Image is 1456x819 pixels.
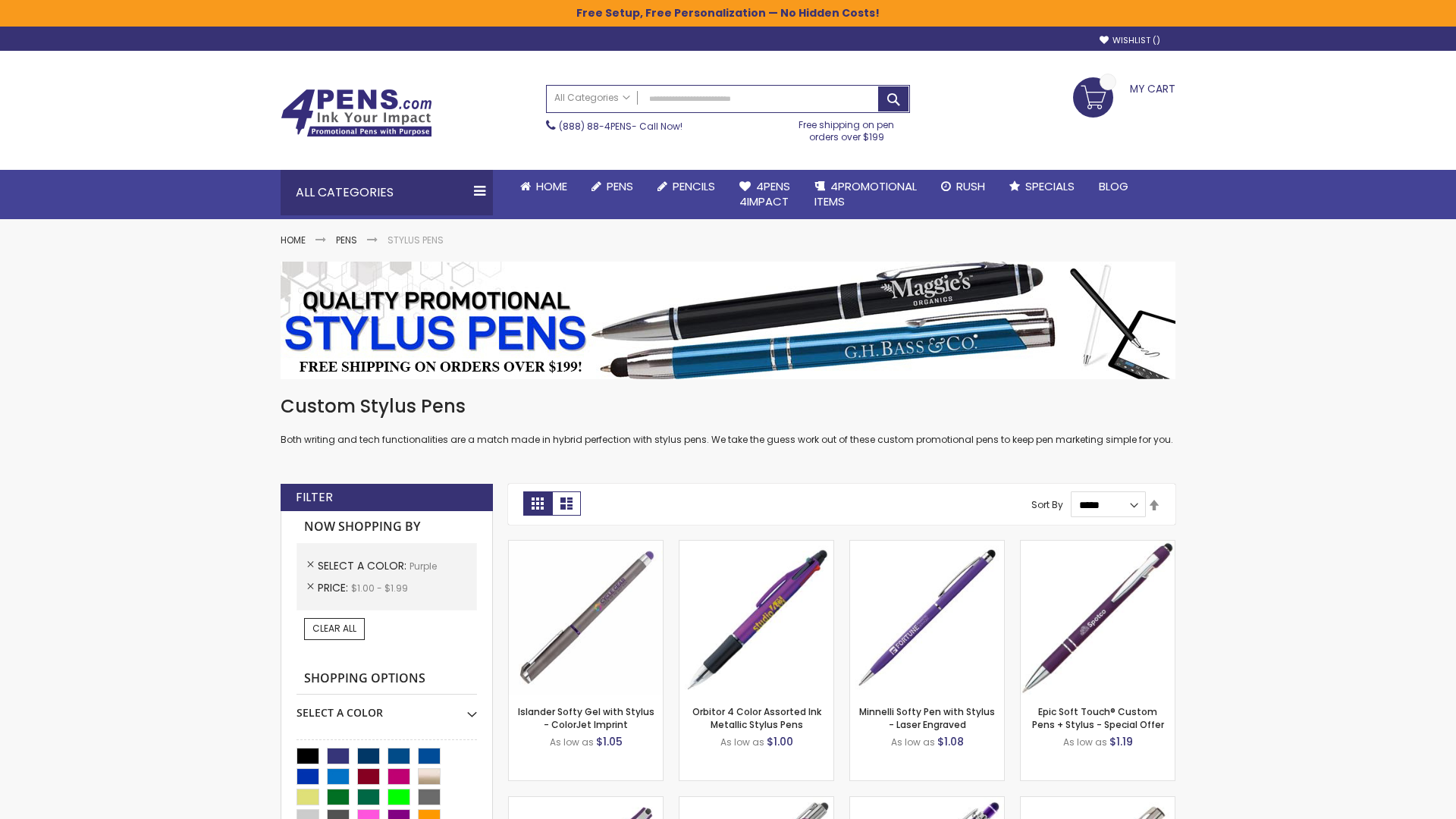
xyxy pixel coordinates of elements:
[409,560,437,573] span: Purple
[1025,178,1075,194] span: Specials
[1109,734,1133,749] span: $1.19
[281,170,493,215] div: All Categories
[281,394,1175,447] div: Both writing and tech functionalities are a match made in hybrid perfection with stylus pens. We ...
[850,540,1004,553] a: Minnelli Softy Pen with Stylus - Laser Engraved-Purple
[1100,35,1160,46] a: Wishlist
[679,541,833,695] img: Orbitor 4 Color Assorted Ink Metallic Stylus Pens-Purple
[679,540,833,553] a: Orbitor 4 Color Assorted Ink Metallic Stylus Pens-Purple
[297,663,477,695] strong: Shopping Options
[550,736,594,748] span: As low as
[509,796,663,809] a: Avendale Velvet Touch Stylus Gel Pen-Purple
[783,113,911,143] div: Free shipping on pen orders over $199
[388,234,444,246] strong: Stylus Pens
[312,622,356,635] span: Clear All
[929,170,997,203] a: Rush
[281,394,1175,419] h1: Custom Stylus Pens
[596,734,623,749] span: $1.05
[956,178,985,194] span: Rush
[727,170,802,219] a: 4Pens4impact
[645,170,727,203] a: Pencils
[607,178,633,194] span: Pens
[318,580,351,595] span: Price
[937,734,964,749] span: $1.08
[509,540,663,553] a: Islander Softy Gel with Stylus - ColorJet Imprint-Purple
[1087,170,1141,203] a: Blog
[523,491,552,516] strong: Grid
[579,170,645,203] a: Pens
[891,736,935,748] span: As low as
[850,541,1004,695] img: Minnelli Softy Pen with Stylus - Laser Engraved-Purple
[802,170,929,219] a: 4PROMOTIONALITEMS
[351,582,408,595] span: $1.00 - $1.99
[281,89,432,137] img: 4Pens Custom Pens and Promotional Products
[859,705,995,730] a: Minnelli Softy Pen with Stylus - Laser Engraved
[281,262,1175,379] img: Stylus Pens
[554,92,630,104] span: All Categories
[509,541,663,695] img: Islander Softy Gel with Stylus - ColorJet Imprint-Purple
[518,705,654,730] a: Islander Softy Gel with Stylus - ColorJet Imprint
[673,178,715,194] span: Pencils
[739,178,790,209] span: 4Pens 4impact
[281,234,306,246] a: Home
[1021,540,1175,553] a: 4P-MS8B-Purple
[296,489,333,506] strong: Filter
[1031,498,1063,511] label: Sort By
[536,178,567,194] span: Home
[1099,178,1128,194] span: Blog
[297,511,477,543] strong: Now Shopping by
[559,120,682,133] span: - Call Now!
[318,558,409,573] span: Select A Color
[1063,736,1107,748] span: As low as
[547,86,638,111] a: All Categories
[767,734,793,749] span: $1.00
[679,796,833,809] a: Tres-Chic with Stylus Metal Pen - Standard Laser-Purple
[850,796,1004,809] a: Phoenix Softy with Stylus Pen - Laser-Purple
[814,178,917,209] span: 4PROMOTIONAL ITEMS
[508,170,579,203] a: Home
[1021,541,1175,695] img: 4P-MS8B-Purple
[1021,796,1175,809] a: Tres-Chic Touch Pen - Standard Laser-Purple
[692,705,821,730] a: Orbitor 4 Color Assorted Ink Metallic Stylus Pens
[559,120,632,133] a: (888) 88-4PENS
[297,695,477,720] div: Select A Color
[304,618,365,639] a: Clear All
[997,170,1087,203] a: Specials
[1032,705,1164,730] a: Epic Soft Touch® Custom Pens + Stylus - Special Offer
[720,736,764,748] span: As low as
[336,234,357,246] a: Pens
